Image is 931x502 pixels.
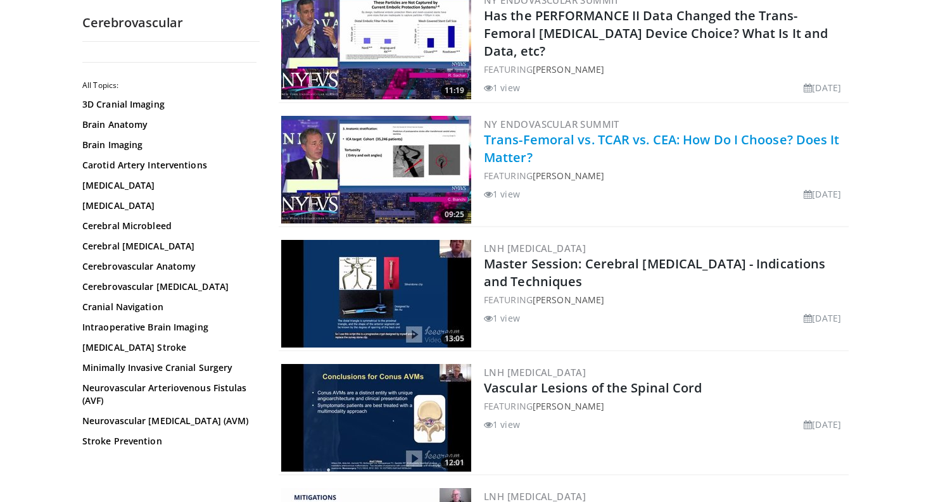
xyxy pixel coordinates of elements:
a: [PERSON_NAME] [533,400,604,412]
a: [MEDICAL_DATA] Stroke [82,341,253,354]
a: Cerebral Microbleed [82,220,253,232]
a: NY Endovascular Summit [484,118,619,130]
span: 11:19 [441,85,468,96]
a: Vascular Lesions of the Spinal Cord [484,379,702,396]
img: 8222c509-210d-489a-8c73-bbab94ce7c7b.300x170_q85_crop-smart_upscale.jpg [281,116,471,223]
a: Stroke Prevention [82,435,253,448]
a: [PERSON_NAME] [533,294,604,306]
a: LNH [MEDICAL_DATA] [484,366,586,379]
a: Neurovascular [MEDICAL_DATA] (AVM) [82,415,253,427]
li: 1 view [484,418,520,431]
a: Carotid Artery Interventions [82,159,253,172]
h2: All Topics: [82,80,256,91]
h2: Cerebrovascular [82,15,260,31]
div: FEATURING [484,63,846,76]
a: Cerebrovascular [MEDICAL_DATA] [82,280,253,293]
li: 1 view [484,311,520,325]
a: Cerebrovascular Anatomy [82,260,253,273]
a: [MEDICAL_DATA] [82,179,253,192]
div: FEATURING [484,399,846,413]
a: 12:01 [281,364,471,472]
a: Brain Anatomy [82,118,253,131]
span: 12:01 [441,457,468,468]
a: [PERSON_NAME] [533,63,604,75]
a: 13:05 [281,240,471,348]
a: Neurovascular Arteriovenous Fistulas (AVF) [82,382,253,407]
a: [MEDICAL_DATA] [82,199,253,212]
span: 13:05 [441,333,468,344]
a: [PERSON_NAME] [533,170,604,182]
a: 3D Cranial Imaging [82,98,253,111]
div: FEATURING [484,293,846,306]
a: Minimally Invasive Cranial Surgery [82,361,253,374]
a: Trans-Femoral vs. TCAR vs. CEA: How Do I Choose? Does It Matter? [484,131,840,166]
img: 07f5cd5a-508b-434d-b21c-569939a91a56.300x170_q85_crop-smart_upscale.jpg [281,240,471,348]
a: Cranial Navigation [82,301,253,313]
li: [DATE] [804,187,841,201]
span: 09:25 [441,209,468,220]
li: [DATE] [804,81,841,94]
li: [DATE] [804,311,841,325]
li: 1 view [484,81,520,94]
div: FEATURING [484,169,846,182]
li: 1 view [484,187,520,201]
a: Cerebral [MEDICAL_DATA] [82,240,253,253]
a: LNH [MEDICAL_DATA] [484,242,586,254]
img: 733b4217-522e-44fd-8701-5e71f85267d2.300x170_q85_crop-smart_upscale.jpg [281,364,471,472]
a: Master Session: Cerebral [MEDICAL_DATA] - Indications and Techniques [484,255,825,290]
a: 09:25 [281,116,471,223]
a: Brain Imaging [82,139,253,151]
li: [DATE] [804,418,841,431]
a: Has the PERFORMANCE II Data Changed the Trans-Femoral [MEDICAL_DATA] Device Choice? What Is It an... [484,7,828,60]
a: Intraoperative Brain Imaging [82,321,253,334]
